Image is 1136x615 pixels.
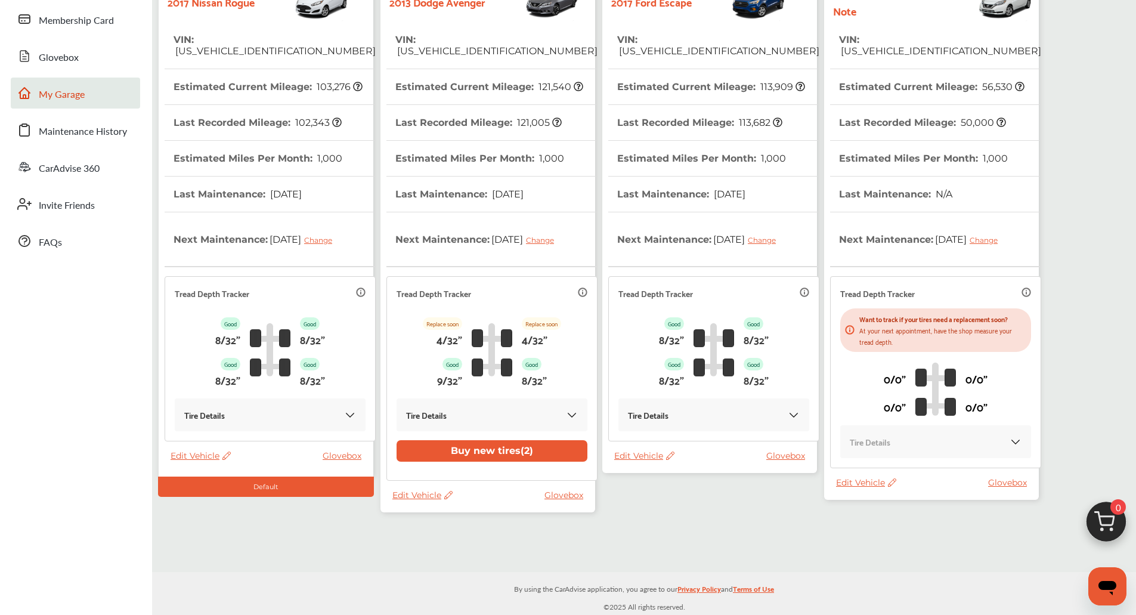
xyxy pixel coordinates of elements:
p: 8/32" [744,330,769,348]
p: Tread Depth Tracker [618,286,693,300]
p: Tire Details [628,408,668,422]
img: tire_track_logo.b900bcbc.svg [472,323,512,376]
th: Estimated Current Mileage : [839,69,1024,104]
th: Last Recorded Mileage : [839,105,1006,140]
p: Good [221,317,240,330]
img: tire_track_logo.b900bcbc.svg [694,323,734,376]
p: 0/0" [884,369,906,388]
th: Last Maintenance : [395,177,524,212]
p: Good [664,358,684,370]
p: Good [522,358,541,370]
p: 4/32" [437,330,462,348]
span: [US_VEHICLE_IDENTIFICATION_NUMBER] [617,45,819,57]
div: Change [304,236,338,245]
th: Estimated Miles Per Month : [617,141,786,176]
p: Tire Details [406,408,447,422]
p: Good [221,358,240,370]
span: 103,276 [315,81,363,92]
p: 8/32" [522,370,547,389]
a: Membership Card [11,4,140,35]
span: 1,000 [537,153,564,164]
p: Tire Details [184,408,225,422]
a: Glovebox [11,41,140,72]
p: Replace soon [522,317,561,330]
span: 56,530 [980,81,1024,92]
p: Good [744,358,763,370]
th: Last Maintenance : [839,177,952,212]
span: [DATE] [712,188,745,200]
span: Membership Card [39,13,114,29]
p: Good [442,358,462,370]
span: My Garage [39,87,85,103]
th: Estimated Miles Per Month : [174,141,342,176]
span: 0 [1110,499,1126,515]
div: Change [748,236,782,245]
a: Glovebox [988,477,1033,488]
span: [DATE] [490,224,563,254]
span: [DATE] [711,224,785,254]
span: Invite Friends [39,198,95,214]
a: CarAdvise 360 [11,152,140,183]
th: Estimated Current Mileage : [395,69,583,104]
div: Default [158,477,374,497]
p: Tread Depth Tracker [397,286,471,300]
span: [DATE] [268,188,302,200]
a: Maintenance History [11,115,140,146]
th: Estimated Current Mileage : [617,69,805,104]
span: [US_VEHICLE_IDENTIFICATION_NUMBER] [839,45,1041,57]
p: 4/32" [522,330,547,348]
div: © 2025 All rights reserved. [152,572,1136,615]
p: Good [664,317,684,330]
span: Edit Vehicle [171,450,231,461]
th: Next Maintenance : [617,212,785,266]
span: [US_VEHICLE_IDENTIFICATION_NUMBER] [174,45,376,57]
th: Last Recorded Mileage : [617,105,782,140]
img: tire_track_logo.b900bcbc.svg [250,323,290,376]
span: [US_VEHICLE_IDENTIFICATION_NUMBER] [395,45,598,57]
p: 8/32" [659,330,684,348]
p: By using the CarAdvise application, you agree to our and [152,582,1136,595]
span: Maintenance History [39,124,127,140]
th: Next Maintenance : [395,212,563,266]
p: 8/32" [300,330,325,348]
span: 50,000 [959,117,1006,128]
th: Last Maintenance : [174,177,302,212]
th: Estimated Miles Per Month : [839,141,1008,176]
span: 113,682 [737,117,782,128]
span: 121,540 [537,81,583,92]
th: VIN : [395,22,598,69]
p: 8/32" [659,370,684,389]
img: KOKaJQAAAABJRU5ErkJggg== [566,409,578,421]
p: At your next appointment, have the shop measure your tread depth. [859,325,1026,347]
p: 9/32" [437,370,462,389]
p: Tire Details [850,435,890,449]
img: KOKaJQAAAABJRU5ErkJggg== [344,409,356,421]
img: tire_track_logo.b900bcbc.svg [915,362,956,416]
span: [DATE] [268,224,341,254]
th: Last Maintenance : [617,177,745,212]
a: Privacy Policy [677,582,721,601]
p: 8/32" [300,370,325,389]
a: Invite Friends [11,188,140,220]
th: VIN : [174,22,376,69]
th: Last Recorded Mileage : [395,105,562,140]
a: Glovebox [766,450,811,461]
img: KOKaJQAAAABJRU5ErkJggg== [788,409,800,421]
img: KOKaJQAAAABJRU5ErkJggg== [1010,436,1022,448]
span: Edit Vehicle [614,450,674,461]
span: 102,343 [293,117,342,128]
th: Estimated Current Mileage : [174,69,363,104]
span: Edit Vehicle [392,490,453,500]
p: Good [300,358,320,370]
p: Good [300,317,320,330]
span: Edit Vehicle [836,477,896,488]
span: [DATE] [933,224,1007,254]
th: VIN : [617,22,819,69]
span: 1,000 [315,153,342,164]
span: FAQs [39,235,62,251]
div: Change [526,236,560,245]
a: My Garage [11,78,140,109]
a: Terms of Use [733,582,774,601]
p: Good [744,317,763,330]
p: 0/0" [965,397,988,416]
